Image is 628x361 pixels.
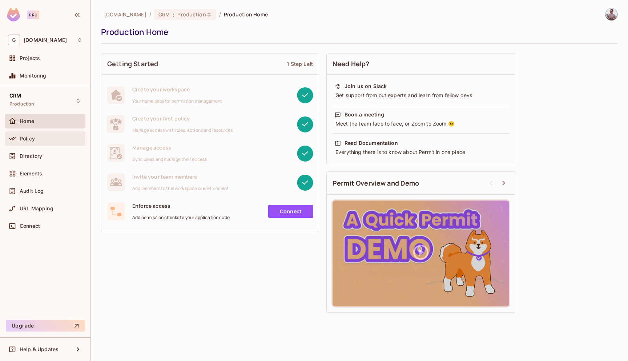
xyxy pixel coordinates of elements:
[132,173,229,180] span: Invite your team members
[287,60,313,67] div: 1 Step Left
[605,8,617,20] img: Madhu Babu
[177,11,206,18] span: Production
[132,98,222,104] span: Your home base for permission management
[20,188,44,194] span: Audit Log
[149,11,151,18] li: /
[132,186,229,191] span: Add members to this workspace or environment
[20,136,35,142] span: Policy
[158,11,170,18] span: CRM
[7,8,20,21] img: SReyMgAAAABJRU5ErkJggg==
[132,115,233,122] span: Create your first policy
[20,223,40,229] span: Connect
[333,59,370,68] span: Need Help?
[20,153,42,159] span: Directory
[20,346,59,352] span: Help & Updates
[132,127,233,133] span: Manage access with roles, actions and resources
[8,35,20,45] span: G
[345,111,384,118] div: Book a meeting
[132,215,230,221] span: Add permission checks to your application code
[101,27,614,37] div: Production Home
[335,120,507,127] div: Meet the team face to face, or Zoom to Zoom 😉
[132,156,207,162] span: Sync users and manage their access
[20,206,53,211] span: URL Mapping
[345,83,387,90] div: Join us on Slack
[132,86,222,93] span: Create your workspace
[24,37,67,43] span: Workspace: gameskraft.com
[335,148,507,156] div: Everything there is to know about Permit in one place
[219,11,221,18] li: /
[268,205,313,218] a: Connect
[132,144,207,151] span: Manage access
[20,171,42,176] span: Elements
[20,118,35,124] span: Home
[104,11,146,18] span: the active workspace
[224,11,268,18] span: Production Home
[345,139,398,147] div: Read Documentation
[9,101,35,107] span: Production
[172,12,175,17] span: :
[333,179,419,188] span: Permit Overview and Demo
[6,320,85,332] button: Upgrade
[20,73,47,79] span: Monitoring
[107,59,158,68] span: Getting Started
[335,92,507,99] div: Get support from out experts and learn from fellow devs
[9,93,21,99] span: CRM
[20,55,40,61] span: Projects
[27,11,39,19] div: Pro
[132,202,230,209] span: Enforce access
